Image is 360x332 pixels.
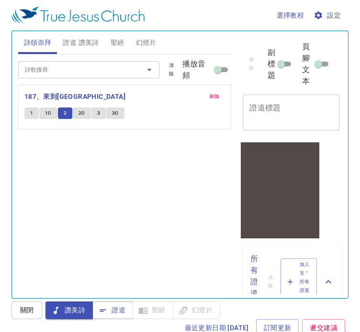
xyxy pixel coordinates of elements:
b: 187、來到[GEOGRAPHIC_DATA] [24,91,125,103]
button: 清除 [161,60,182,80]
button: 證道 [92,301,133,319]
img: True Jesus Church [11,7,145,24]
span: 關閉 [19,304,34,316]
iframe: from-child [239,140,321,240]
span: 幻燈片 [136,37,157,49]
p: 所有證道 ( 0 ) [250,253,260,311]
span: 選擇教程 [277,10,304,21]
button: 2C [73,107,91,119]
span: 詩頌崇拜 [24,37,52,49]
span: 加入至＂所有證道＂ [287,260,311,304]
button: 選擇教程 [273,7,308,24]
span: 刪除 [210,92,220,101]
button: 刪除 [204,91,225,102]
span: 清除 [167,61,176,78]
span: 副標題 [268,47,275,81]
span: 聖經 [111,37,124,49]
span: 2C [79,109,85,118]
button: 1 [24,107,39,119]
button: 讚美詩 [45,301,93,319]
span: 播放音頻 [182,58,213,81]
span: 3C [112,109,119,118]
button: 3 [91,107,106,119]
span: 證道 讚美詩 [63,37,99,49]
span: 讚美詩 [53,304,85,316]
button: 1C [39,107,57,119]
span: 3 [97,109,100,118]
button: 加入至＂所有證道＂ [281,258,317,306]
button: 關閉 [11,301,42,319]
button: 設定 [312,7,345,24]
span: 1C [45,109,52,118]
button: Open [143,63,156,76]
button: 2 [58,107,72,119]
span: 頁腳文本 [302,41,313,87]
span: 2 [64,109,67,118]
div: 所有證道(0)清除加入至＂所有證道＂ [243,244,342,320]
span: 證道 [100,304,125,316]
button: 3C [106,107,124,119]
span: 設定 [315,10,341,21]
span: 1 [30,109,33,118]
button: 187、來到[GEOGRAPHIC_DATA] [24,91,127,103]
